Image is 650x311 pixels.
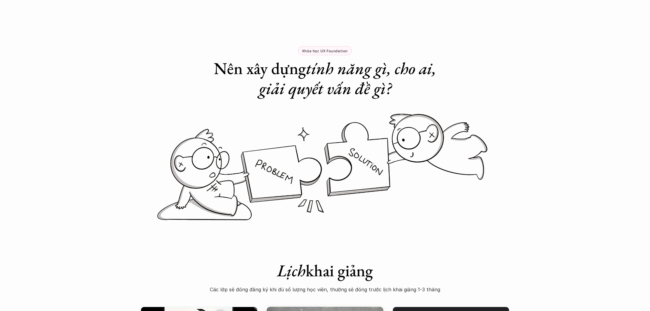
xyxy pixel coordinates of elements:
[202,58,448,98] h1: Nên xây dựng
[202,261,448,281] h1: khai giảng
[259,57,440,99] em: tính năng gì, cho ai, giải quyết vấn đề gì?
[202,285,448,294] p: Các lớp sẽ đóng đăng ký khi đủ số lượng học viên, thường sẽ đóng trước lịch khai giảng 1-3 tháng
[302,49,348,53] p: Khóa học UX Foundation
[277,260,306,281] em: Lịch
